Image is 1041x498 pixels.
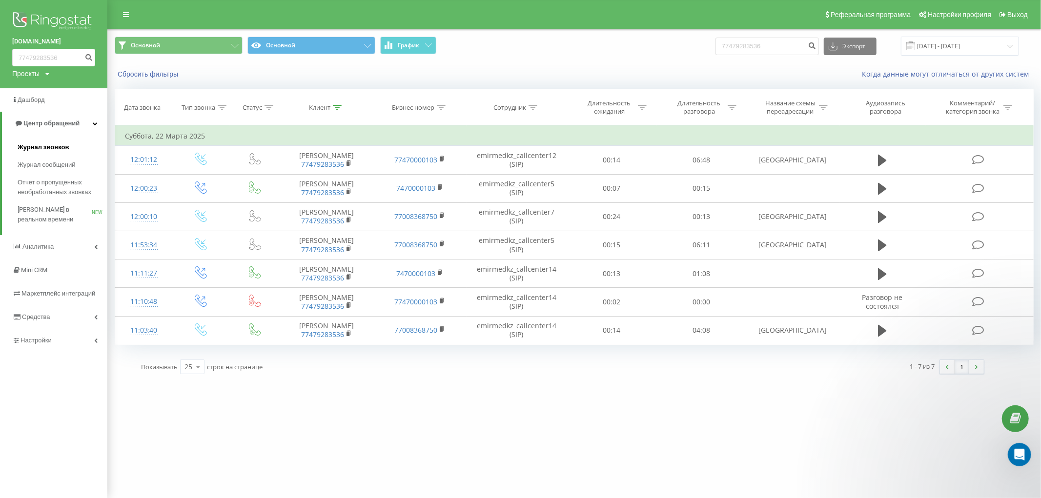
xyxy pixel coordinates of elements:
[141,362,178,371] span: Показывать
[18,160,75,170] span: Журнал сообщений
[656,202,746,231] td: 00:13
[493,103,526,112] div: Сотрудник
[22,243,54,250] span: Аналитика
[394,212,437,221] a: 77008368750
[467,316,567,344] td: emirmedkz_callcenter14 (SIP)
[467,288,567,316] td: emirmedkz_callcenter14 (SIP)
[854,99,918,116] div: Аудиозапись разговора
[394,240,437,249] a: 77008368750
[125,321,163,340] div: 11:03:40
[392,103,434,112] div: Бизнес номер
[280,146,373,174] td: [PERSON_NAME]
[280,202,373,231] td: [PERSON_NAME]
[301,273,344,282] a: 77479283536
[22,313,50,320] span: Средства
[2,112,107,135] a: Центр обращений
[115,37,243,54] button: Основной
[398,42,420,49] span: График
[280,174,373,202] td: [PERSON_NAME]
[124,103,161,112] div: Дата звонка
[18,139,107,156] a: Журнал звонков
[656,231,746,259] td: 06:11
[1008,443,1031,466] iframe: Intercom live chat
[394,297,437,306] a: 77470000103
[20,337,52,344] span: Настройки
[18,205,92,224] span: [PERSON_NAME] в реальном времени
[280,231,373,259] td: [PERSON_NAME]
[23,120,80,127] span: Центр обращений
[125,236,163,255] div: 11:53:34
[21,290,95,297] span: Маркетплейс интеграций
[380,37,436,54] button: График
[467,259,567,288] td: emirmedkz_callcenter14 (SIP)
[656,316,746,344] td: 04:08
[301,188,344,197] a: 77479283536
[467,146,567,174] td: emirmedkz_callcenter12 (SIP)
[910,361,935,371] div: 1 - 7 из 7
[955,360,969,374] a: 1
[467,202,567,231] td: emirmedkz_callcenter7 (SIP)
[467,174,567,202] td: emirmedkz_callcenter5 (SIP)
[656,288,746,316] td: 00:00
[301,216,344,225] a: 77479283536
[18,201,107,228] a: [PERSON_NAME] в реальном времениNEW
[125,264,163,283] div: 11:11:27
[18,156,107,174] a: Журнал сообщений
[746,231,839,259] td: [GEOGRAPHIC_DATA]
[280,316,373,344] td: [PERSON_NAME]
[301,159,344,169] a: 77479283536
[394,155,437,164] a: 77470000103
[131,41,160,49] span: Основной
[567,259,657,288] td: 00:13
[567,146,657,174] td: 00:14
[18,96,45,103] span: Дашборд
[207,362,263,371] span: строк на странице
[467,231,567,259] td: emirmedkz_callcenter5 (SIP)
[567,174,657,202] td: 00:07
[184,362,192,372] div: 25
[567,288,657,316] td: 00:02
[764,99,816,116] div: Название схемы переадресации
[656,174,746,202] td: 00:15
[1007,11,1028,19] span: Выход
[831,11,911,19] span: Реферальная программа
[18,178,102,197] span: Отчет о пропущенных необработанных звонках
[21,266,47,274] span: Mini CRM
[824,38,877,55] button: Экспорт
[656,146,746,174] td: 06:48
[243,103,262,112] div: Статус
[301,330,344,339] a: 77479283536
[12,10,95,34] img: Ringostat logo
[125,207,163,226] div: 12:00:10
[301,245,344,254] a: 77479283536
[394,325,437,335] a: 77008368750
[928,11,991,19] span: Настройки профиля
[18,174,107,201] a: Отчет о пропущенных необработанных звонках
[182,103,215,112] div: Тип звонка
[673,99,725,116] div: Длительность разговора
[715,38,819,55] input: Поиск по номеру
[125,292,163,311] div: 11:10:48
[12,37,95,46] a: [DOMAIN_NAME]
[567,202,657,231] td: 00:24
[746,316,839,344] td: [GEOGRAPHIC_DATA]
[583,99,635,116] div: Длительность ожидания
[280,288,373,316] td: [PERSON_NAME]
[12,49,95,66] input: Поиск по номеру
[18,142,69,152] span: Журнал звонков
[746,146,839,174] td: [GEOGRAPHIC_DATA]
[12,69,40,79] div: Проекты
[746,202,839,231] td: [GEOGRAPHIC_DATA]
[396,183,435,193] a: 7470000103
[567,316,657,344] td: 00:14
[125,179,163,198] div: 12:00:23
[862,293,903,311] span: Разговор не состоялся
[396,269,435,278] a: 7470000103
[944,99,1001,116] div: Комментарий/категория звонка
[115,70,183,79] button: Сбросить фильтры
[280,259,373,288] td: [PERSON_NAME]
[301,301,344,311] a: 77479283536
[125,150,163,169] div: 12:01:12
[656,259,746,288] td: 01:08
[567,231,657,259] td: 00:15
